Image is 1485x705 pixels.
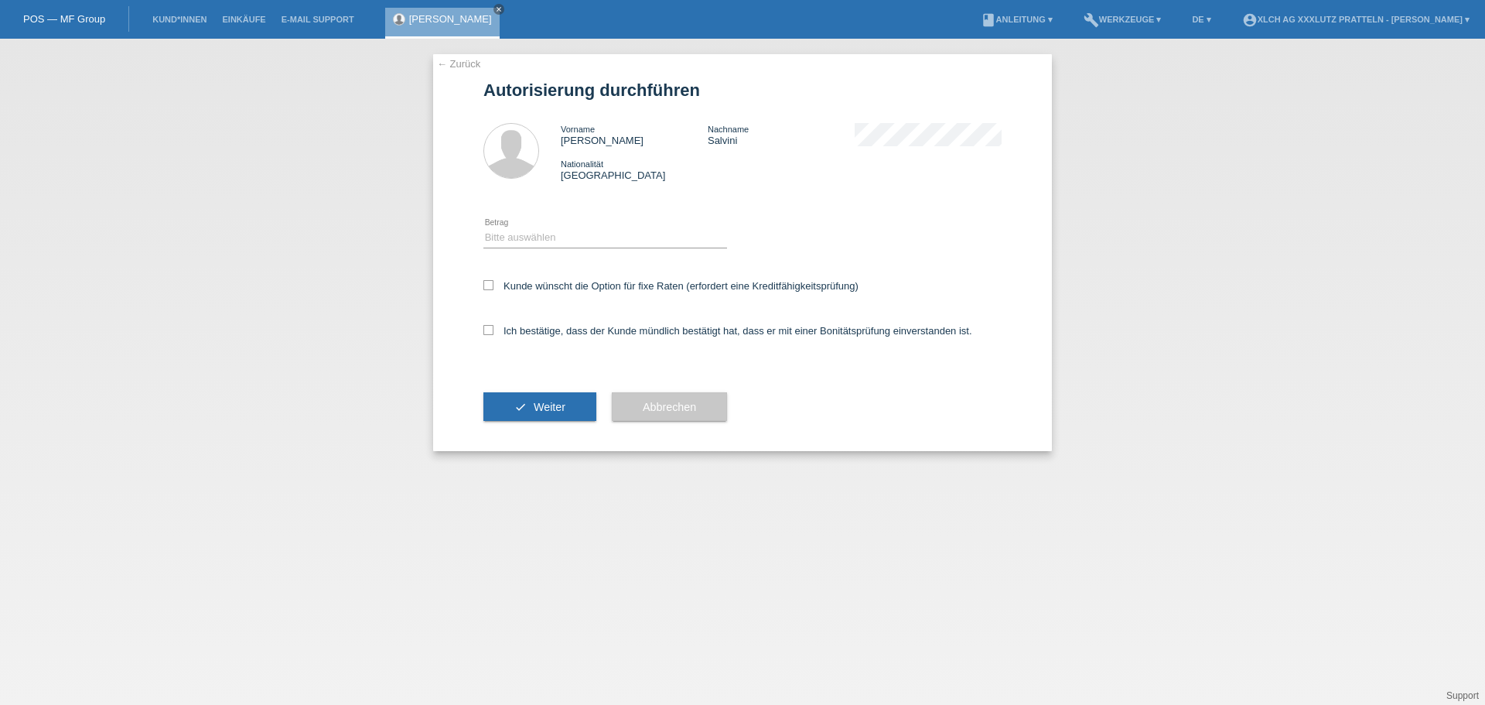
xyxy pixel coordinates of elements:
a: Einkäufe [214,15,273,24]
div: Salvini [708,123,855,146]
a: buildWerkzeuge ▾ [1076,15,1169,24]
a: E-Mail Support [274,15,362,24]
label: Ich bestätige, dass der Kunde mündlich bestätigt hat, dass er mit einer Bonitätsprüfung einversta... [483,325,972,337]
i: build [1084,12,1099,28]
a: Kund*innen [145,15,214,24]
label: Kunde wünscht die Option für fixe Raten (erfordert eine Kreditfähigkeitsprüfung) [483,280,859,292]
h1: Autorisierung durchführen [483,80,1002,100]
div: [PERSON_NAME] [561,123,708,146]
i: check [514,401,527,413]
span: Nachname [708,125,749,134]
i: account_circle [1242,12,1258,28]
a: POS — MF Group [23,13,105,25]
span: Nationalität [561,159,603,169]
span: Abbrechen [643,401,696,413]
button: check Weiter [483,392,596,422]
a: Support [1446,690,1479,701]
a: close [493,4,504,15]
a: [PERSON_NAME] [409,13,492,25]
span: Vorname [561,125,595,134]
span: Weiter [534,401,565,413]
div: [GEOGRAPHIC_DATA] [561,158,708,181]
a: account_circleXLCH AG XXXLutz Pratteln - [PERSON_NAME] ▾ [1234,15,1477,24]
a: ← Zurück [437,58,480,70]
i: close [495,5,503,13]
a: bookAnleitung ▾ [973,15,1060,24]
a: DE ▾ [1184,15,1218,24]
button: Abbrechen [612,392,727,422]
i: book [981,12,996,28]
